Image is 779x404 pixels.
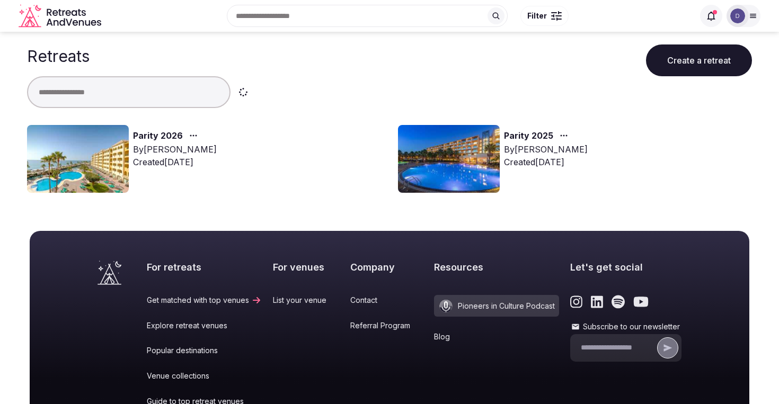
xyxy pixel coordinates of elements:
a: Explore retreat venues [147,320,262,331]
h2: Let's get social [570,261,681,274]
a: Link to the retreats and venues Youtube page [633,295,649,309]
h2: Company [350,261,423,274]
label: Subscribe to our newsletter [570,321,681,332]
a: Contact [350,295,423,306]
img: Top retreat image for the retreat: Parity 2025 [398,125,500,193]
a: Referral Program [350,320,423,331]
img: Top retreat image for the retreat: Parity 2026 [27,125,129,193]
button: Create a retreat [646,44,752,76]
h2: For retreats [147,261,262,274]
a: Popular destinations [147,345,262,356]
div: Created [DATE] [504,156,588,168]
a: Visit the homepage [19,4,103,28]
a: Parity 2026 [133,129,183,143]
a: Get matched with top venues [147,295,262,306]
a: Parity 2025 [504,129,553,143]
svg: Retreats and Venues company logo [19,4,103,28]
a: Blog [434,331,559,342]
div: Created [DATE] [133,156,217,168]
a: Pioneers in Culture Podcast [434,295,559,317]
a: Link to the retreats and venues Instagram page [570,295,582,309]
button: Filter [520,6,569,26]
h2: For venues [273,261,339,274]
a: Visit the homepage [98,261,121,285]
div: By [PERSON_NAME] [133,143,217,156]
h2: Resources [434,261,559,274]
span: Filter [527,11,547,21]
a: Venue collections [147,371,262,381]
a: Link to the retreats and venues Spotify page [612,295,625,309]
a: List your venue [273,295,339,306]
a: Link to the retreats and venues LinkedIn page [591,295,603,309]
img: dee [730,8,745,23]
h1: Retreats [27,47,90,66]
div: By [PERSON_NAME] [504,143,588,156]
